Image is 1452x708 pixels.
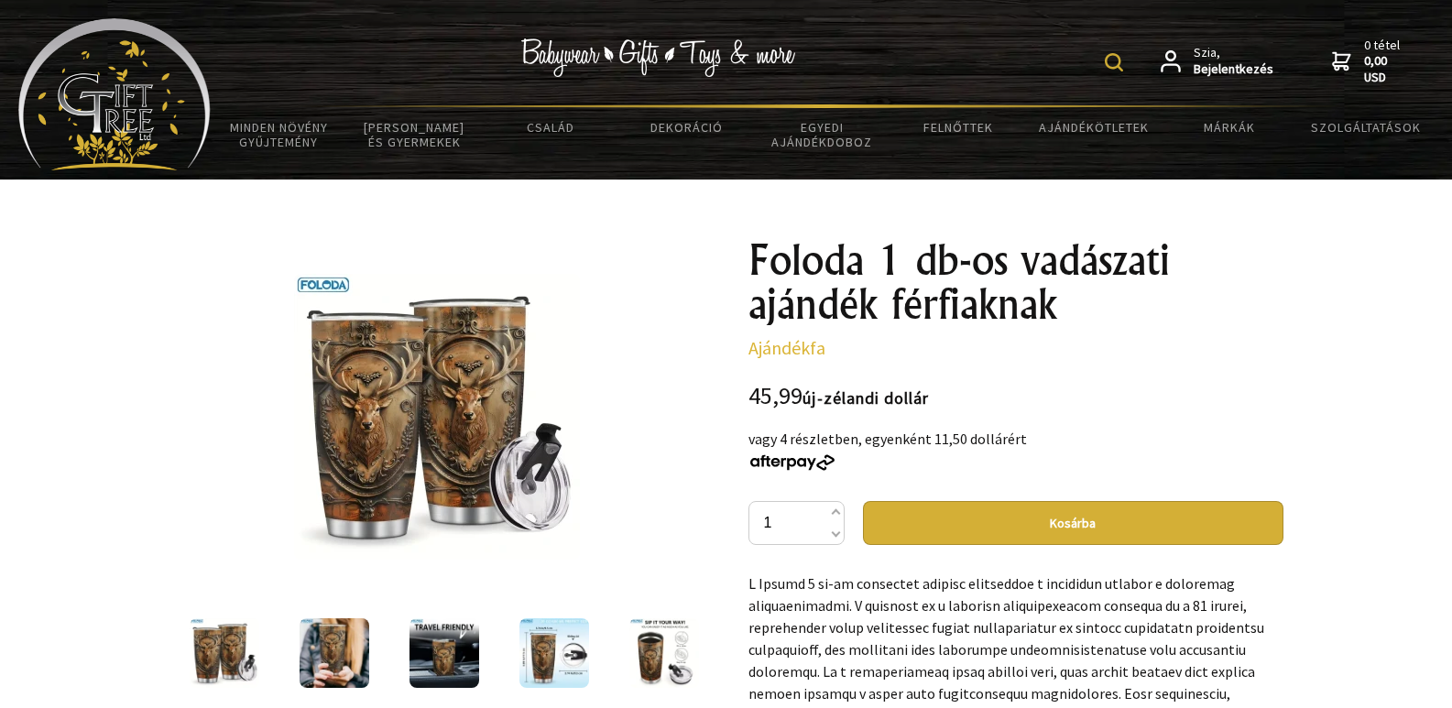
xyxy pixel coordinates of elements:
font: Minden növény gyűjtemény [230,119,328,150]
font: Család [527,119,574,136]
font: Kosárba [1050,515,1096,531]
img: Foloda 1 db-os vadászati ​​ajándék férfiaknak [519,618,589,688]
img: Foloda 1 db-os vadászati ​​ajándék férfiaknak [409,618,479,688]
font: Felnőttek [923,119,993,136]
font: Dekoráció [650,119,723,136]
font: Szia, [1194,44,1220,60]
img: Foloda 1 db-os vadászati ​​ajándék férfiaknak [300,618,369,688]
font: Bejelentkezés [1194,60,1273,77]
font: Foloda 1 db-os vadászati ​​ajándék férfiaknak [748,234,1183,329]
a: [PERSON_NAME] és gyermekek [346,108,482,161]
button: Kosárba [863,501,1283,545]
img: Babaruházat - Ajándékok - Játékok és egyebek [520,38,795,77]
img: Foloda 1 db-os vadászati ​​ajándék férfiaknak [294,274,580,560]
a: Család [483,108,618,147]
a: Ajándékötletek [1026,108,1162,147]
a: Felnőttek [890,108,1026,147]
font: 0 tétel [1364,37,1400,53]
a: Márkák [1162,108,1297,147]
font: [PERSON_NAME] és gyermekek [364,119,464,150]
font: Márkák [1204,119,1255,136]
a: 0 tétel0,00 USD [1332,38,1404,86]
font: Egyedi ajándékdoboz [771,119,872,150]
a: Szia,Bejelentkezés [1161,38,1273,86]
font: Szolgáltatások [1311,119,1421,136]
font: 45,99 [748,380,802,410]
font: 0,00 USD [1364,52,1387,85]
img: Foloda 1 db-os vadászati ​​ajándék férfiaknak [629,618,699,688]
img: Babafelszerelés - Ajándékok - Játékok és egyebek... [18,18,211,170]
img: termékkeresés [1105,53,1123,71]
font: vagy 4 részletben, egyenként 11,50 dollárért [748,430,1027,448]
a: Ajándékfa [748,336,825,359]
a: Minden növény gyűjtemény [211,108,346,161]
font: új-zélandi dollár [802,387,929,408]
a: Egyedi ajándékdoboz [754,108,890,161]
a: Dekoráció [618,108,754,147]
a: Szolgáltatások [1298,108,1434,147]
img: Utófizetés [748,454,836,471]
img: Foloda 1 db-os vadászati ​​ajándék férfiaknak [190,618,259,688]
font: Ajándékötletek [1039,119,1149,136]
